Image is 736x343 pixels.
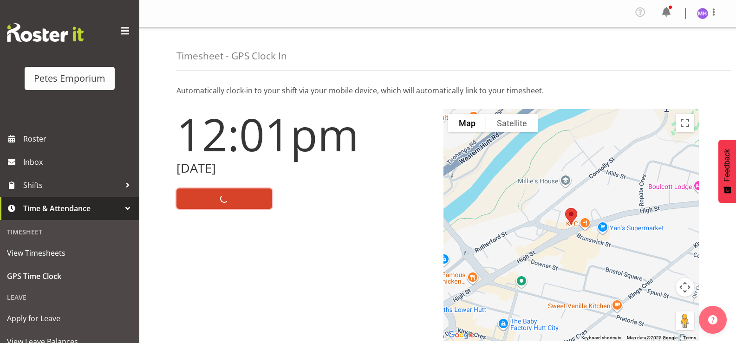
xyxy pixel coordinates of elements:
[34,71,105,85] div: Petes Emporium
[446,329,476,341] img: Google
[683,335,696,340] a: Terms (opens in new tab)
[2,288,137,307] div: Leave
[23,178,121,192] span: Shifts
[448,114,486,132] button: Show street map
[23,132,135,146] span: Roster
[446,329,476,341] a: Open this area in Google Maps (opens a new window)
[581,335,621,341] button: Keyboard shortcuts
[7,269,132,283] span: GPS Time Clock
[718,140,736,203] button: Feedback - Show survey
[2,307,137,330] a: Apply for Leave
[176,85,699,96] p: Automatically clock-in to your shift via your mobile device, which will automatically link to you...
[697,8,708,19] img: mackenzie-halford4471.jpg
[676,278,694,297] button: Map camera controls
[676,311,694,330] button: Drag Pegman onto the map to open Street View
[2,241,137,265] a: View Timesheets
[7,311,132,325] span: Apply for Leave
[2,222,137,241] div: Timesheet
[7,246,132,260] span: View Timesheets
[176,51,287,61] h4: Timesheet - GPS Clock In
[23,155,135,169] span: Inbox
[23,201,121,215] span: Time & Attendance
[2,265,137,288] a: GPS Time Clock
[176,161,432,175] h2: [DATE]
[723,149,731,181] span: Feedback
[486,114,538,132] button: Show satellite imagery
[7,23,84,42] img: Rosterit website logo
[708,315,717,324] img: help-xxl-2.png
[176,109,432,159] h1: 12:01pm
[627,335,677,340] span: Map data ©2025 Google
[676,114,694,132] button: Toggle fullscreen view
